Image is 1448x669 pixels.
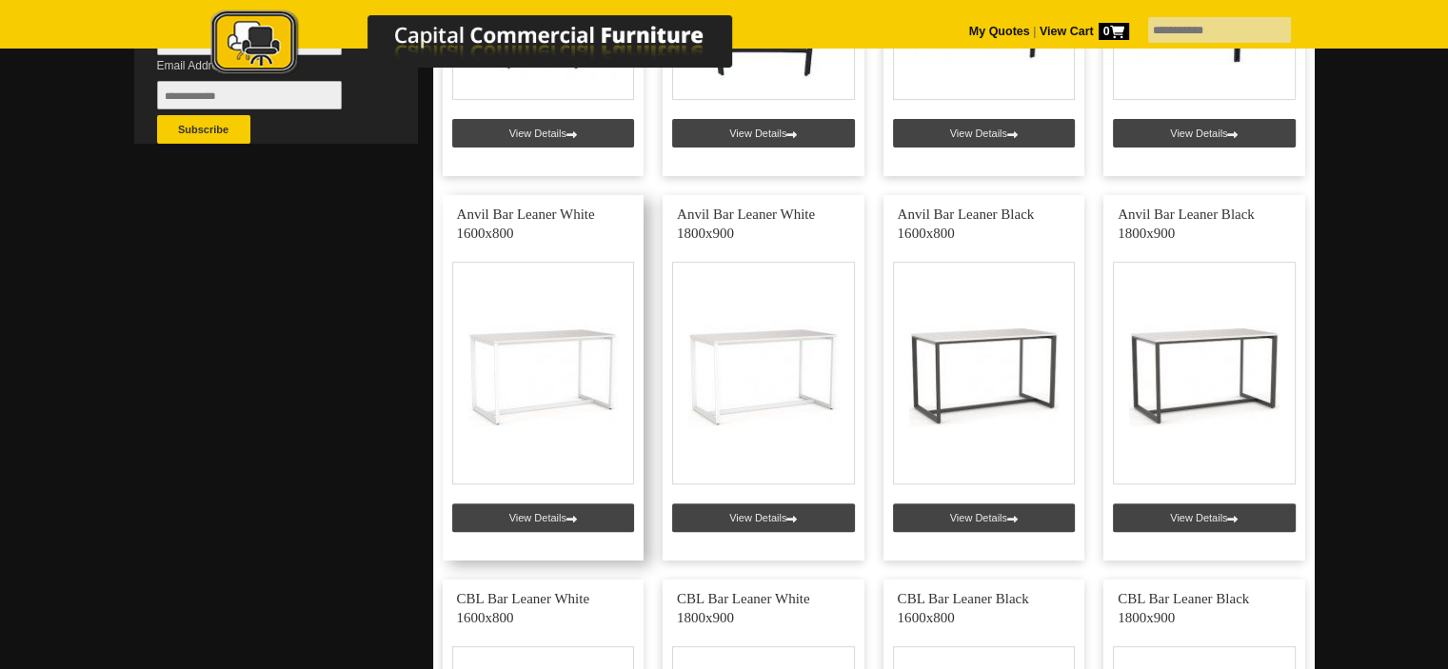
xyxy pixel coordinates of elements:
a: My Quotes [969,25,1030,38]
span: 0 [1099,23,1129,40]
span: Email Address * [157,56,370,75]
input: Email Address * [157,81,342,109]
button: Subscribe [157,115,250,144]
img: Capital Commercial Furniture Logo [158,10,824,79]
a: Capital Commercial Furniture Logo [158,10,824,85]
strong: View Cart [1040,25,1129,38]
a: View Cart0 [1036,25,1128,38]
